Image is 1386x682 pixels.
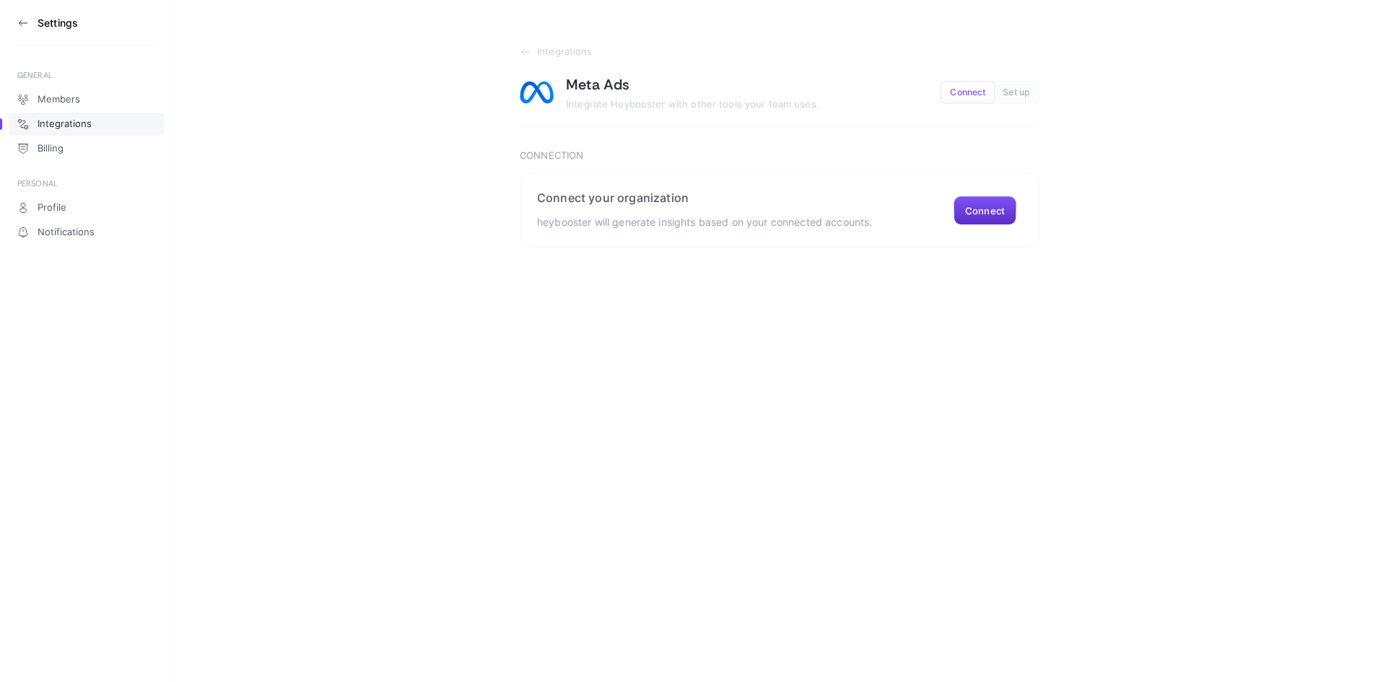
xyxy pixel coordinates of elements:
[537,214,872,231] p: heybooster will generate insights based on your connected accounts.
[520,150,1039,162] h3: Connection
[38,17,78,29] h3: Settings
[941,82,994,102] button: Connect
[9,196,165,219] a: Profile
[9,221,165,244] a: Notifications
[566,75,630,94] h1: Meta Ads
[1003,87,1029,98] span: Set up
[9,137,165,160] a: Billing
[17,69,156,81] div: GENERAL
[566,98,819,110] span: Integrate Heybooster with other tools your team uses.
[537,191,872,205] h2: Connect your organization
[950,87,985,98] span: Connect
[954,196,1016,225] button: Connect
[17,178,156,189] div: PERSONAL
[38,143,64,154] span: Billing
[537,46,593,58] span: Integrations
[38,118,92,130] span: Integrations
[9,113,165,136] a: Integrations
[38,227,95,238] span: Notifications
[994,82,1038,102] button: Set up
[520,46,1039,58] a: Integrations
[38,94,80,105] span: Members
[38,202,66,214] span: Profile
[9,88,165,111] a: Members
